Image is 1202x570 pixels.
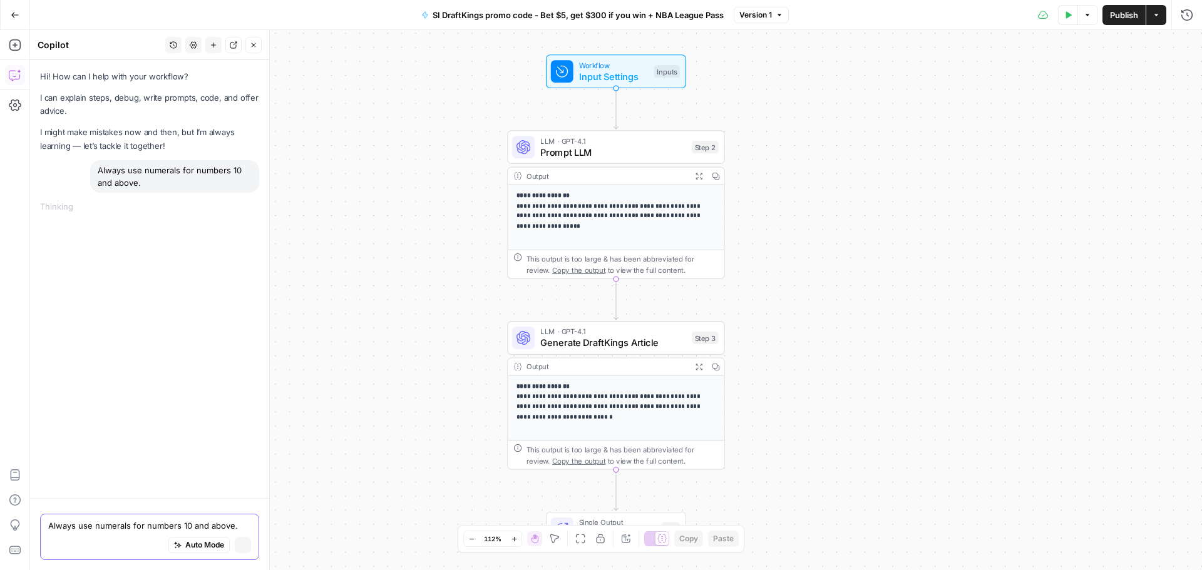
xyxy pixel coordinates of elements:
div: Inputs [654,65,680,78]
g: Edge from start to step_2 [614,88,619,129]
p: I might make mistakes now and then, but I’m always learning — let’s tackle it together! [40,126,259,152]
span: SI DraftKings promo code - Bet $5, get $300 if you win + NBA League Pass [433,9,724,21]
span: Copy the output [552,456,605,464]
div: Copilot [38,39,162,51]
span: Version 1 [739,9,772,21]
span: Workflow [579,59,649,71]
span: Paste [713,533,734,544]
div: Step 2 [692,141,719,153]
span: Generate DraftKings Article [540,336,686,350]
button: Auto Mode [168,537,230,553]
button: Copy [674,531,703,547]
div: Step 3 [692,332,719,344]
p: Hi! How can I help with your workflow? [40,70,259,83]
div: WorkflowInput SettingsInputs [507,54,724,88]
div: Single OutputOutputEnd [507,512,724,546]
div: This output is too large & has been abbreviated for review. to view the full content. [527,253,719,275]
div: End [662,522,680,535]
span: LLM · GPT-4.1 [540,326,686,337]
button: Paste [708,531,739,547]
div: Output [527,361,687,372]
div: Output [527,170,687,181]
button: Publish [1102,5,1146,25]
span: LLM · GPT-4.1 [540,135,686,146]
button: SI DraftKings promo code - Bet $5, get $300 if you win + NBA League Pass [414,5,731,25]
span: Publish [1110,9,1138,21]
span: Input Settings [579,69,649,83]
span: Auto Mode [185,539,224,551]
span: Copy [679,533,698,544]
div: This output is too large & has been abbreviated for review. to view the full content. [527,444,719,466]
g: Edge from step_3 to end [614,470,619,511]
span: 112% [484,534,501,544]
span: Prompt LLM [540,145,686,159]
div: ... [73,200,81,213]
g: Edge from step_2 to step_3 [614,279,619,320]
div: Always use numerals for numbers 10 and above. [90,160,259,193]
div: Thinking [40,200,259,213]
span: Single Output [579,517,656,528]
span: Copy the output [552,266,605,274]
button: Version 1 [734,7,789,23]
p: I can explain steps, debug, write prompts, code, and offer advice. [40,91,259,118]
